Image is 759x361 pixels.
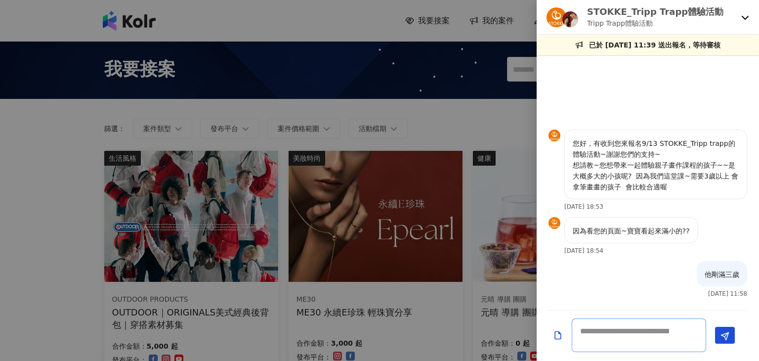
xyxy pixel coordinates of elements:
[553,327,563,344] button: Add a file
[573,138,739,192] p: 您好，有收到您來報名9/13 STOKKE_Tripp trapp的體驗活動~謝謝您們的支持~ 想請教~您想帶來一起體驗親子畫作課程的孩子~~是大概多大的小孩呢? 因為我們這堂課~需要3歲以上 ...
[547,7,566,27] img: KOL Avatar
[564,203,603,210] p: [DATE] 18:53
[548,130,560,141] img: KOL Avatar
[548,217,560,229] img: KOL Avatar
[587,5,723,18] p: STOKKE_Tripp Trapp體驗活動
[705,269,739,280] p: 他剛滿三歲
[573,226,690,236] p: 因為看您的頁面~寶寶看起來滿小的??
[564,247,603,254] p: [DATE] 18:54
[715,327,735,344] button: Send
[589,40,720,50] p: 已於 [DATE] 11:39 送出報名，等待審核
[562,11,578,27] img: KOL Avatar
[587,18,723,29] p: Tripp Trapp體驗活動
[708,290,747,297] p: [DATE] 11:58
